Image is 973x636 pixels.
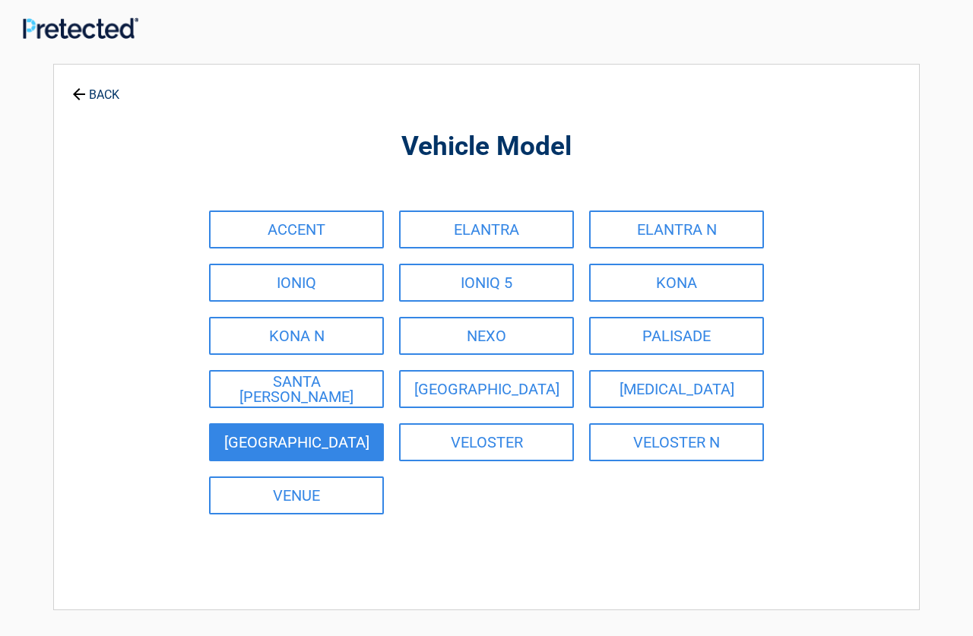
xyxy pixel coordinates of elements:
a: KONA N [209,317,384,355]
h2: Vehicle Model [138,129,835,165]
a: ACCENT [209,210,384,248]
a: ELANTRA [399,210,574,248]
a: [GEOGRAPHIC_DATA] [399,370,574,408]
a: VELOSTER [399,423,574,461]
a: VENUE [209,476,384,514]
img: Main Logo [23,17,138,39]
a: ELANTRA N [589,210,764,248]
a: BACK [69,74,122,101]
a: [MEDICAL_DATA] [589,370,764,408]
a: SANTA [PERSON_NAME] [209,370,384,408]
a: IONIQ [209,264,384,302]
a: PALISADE [589,317,764,355]
a: VELOSTER N [589,423,764,461]
a: KONA [589,264,764,302]
a: [GEOGRAPHIC_DATA] [209,423,384,461]
a: IONIQ 5 [399,264,574,302]
a: NEXO [399,317,574,355]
